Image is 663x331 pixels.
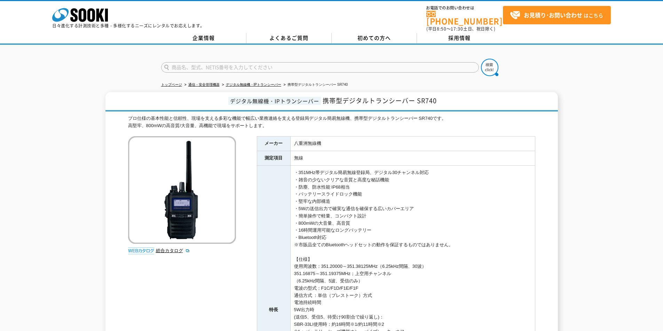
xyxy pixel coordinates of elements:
[290,151,535,166] td: 無線
[323,96,437,105] span: 携帯型デジタルトランシーバー SR740
[188,83,220,86] a: 通信・安全管理機器
[52,24,205,28] p: 日々進化する計測技術と多種・多様化するニーズにレンタルでお応えします。
[426,6,503,10] span: お電話でのお問い合わせは
[451,26,463,32] span: 17:30
[426,26,495,32] span: (平日 ～ 土日、祝日除く)
[524,11,582,19] strong: お見積り･お問い合わせ
[503,6,611,24] a: お見積り･お問い合わせはこちら
[246,33,332,43] a: よくあるご質問
[156,248,190,253] a: 総合カタログ
[128,115,535,130] div: プロ仕様の基本性能と信頼性、現場を支える多彩な機能で幅広い業務連絡を支える登録局デジタル簡易無線機、携帯型デジタルトランシーバー SR740です。 高堅牢、800mWの高音質/大音量、高機能で現...
[426,11,503,25] a: [PHONE_NUMBER]
[357,34,391,42] span: 初めての方へ
[257,136,290,151] th: メーカー
[257,151,290,166] th: 測定項目
[332,33,417,43] a: 初めての方へ
[437,26,447,32] span: 8:50
[290,136,535,151] td: 八重洲無線機
[417,33,502,43] a: 採用情報
[510,10,603,20] span: はこちら
[161,62,479,73] input: 商品名、型式、NETIS番号を入力してください
[128,136,236,244] img: 携帯型デジタルトランシーバー SR740
[481,59,498,76] img: btn_search.png
[161,33,246,43] a: 企業情報
[228,97,321,105] span: デジタル無線機・IPトランシーバー
[282,81,348,89] li: 携帯型デジタルトランシーバー SR740
[128,247,154,254] img: webカタログ
[161,83,182,86] a: トップページ
[226,83,281,86] a: デジタル無線機・IPトランシーバー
